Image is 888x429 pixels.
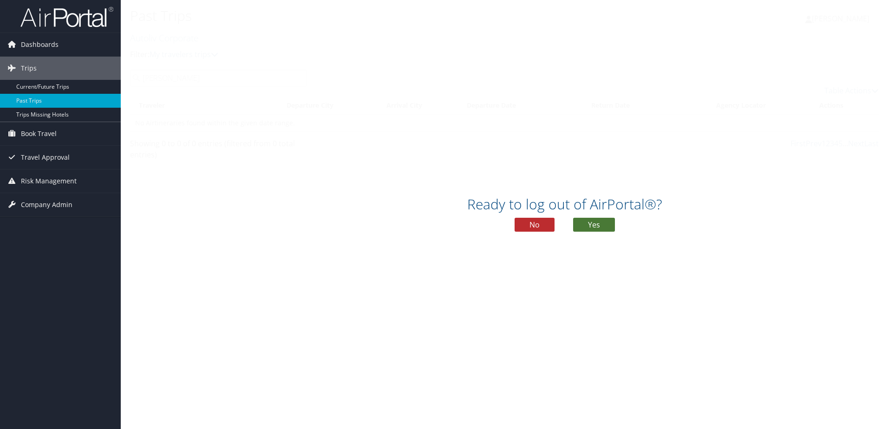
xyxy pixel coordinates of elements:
span: Risk Management [21,169,77,193]
span: Company Admin [21,193,72,216]
img: airportal-logo.png [20,6,113,28]
span: Trips [21,57,37,80]
span: Travel Approval [21,146,70,169]
button: No [515,218,555,232]
span: Dashboards [21,33,59,56]
button: Yes [573,218,615,232]
span: Book Travel [21,122,57,145]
